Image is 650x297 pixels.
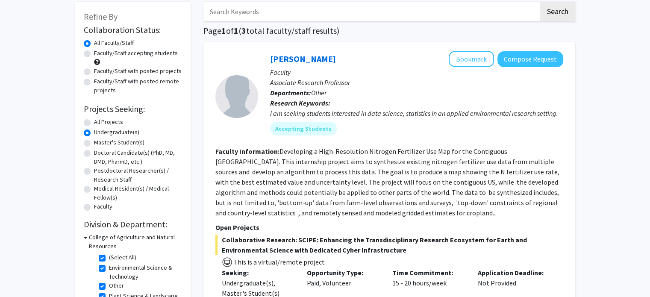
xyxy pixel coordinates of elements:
[449,51,494,67] button: Add Dong Liang to Bookmarks
[84,25,182,35] h2: Collaboration Status:
[392,268,465,278] p: Time Commitment:
[84,104,182,114] h2: Projects Seeking:
[215,147,279,156] b: Faculty Information:
[84,11,118,22] span: Refine By
[270,77,563,88] p: Associate Research Professor
[94,38,134,47] label: All Faculty/Staff
[94,67,182,76] label: Faculty/Staff with posted projects
[6,259,36,291] iframe: Chat
[94,77,182,95] label: Faculty/Staff with posted remote projects
[109,263,180,281] label: Environmental Science & Technology
[307,268,379,278] p: Opportunity Type:
[94,148,182,166] label: Doctoral Candidate(s) (PhD, MD, DMD, PharmD, etc.)
[540,2,575,21] button: Search
[94,184,182,202] label: Medical Resident(s) / Medical Fellow(s)
[232,258,325,266] span: This is a virtual/remote project
[270,88,311,97] b: Departments:
[94,118,123,126] label: All Projects
[109,253,136,262] label: (Select All)
[215,235,563,255] span: Collaborative Research: SCIPE: Enhancing the Transdisciplinary Research Ecosystem for Earth and E...
[270,108,563,118] div: I am seeking students interested in data science, statistics in an applied environmental research...
[94,166,182,184] label: Postdoctoral Researcher(s) / Research Staff
[221,25,226,36] span: 1
[222,268,294,278] p: Seeking:
[203,26,575,36] h1: Page of ( total faculty/staff results)
[89,233,182,251] h3: College of Agriculture and Natural Resources
[234,25,238,36] span: 1
[497,51,563,67] button: Compose Request to Dong Liang
[109,281,124,290] label: Other
[94,138,144,147] label: Master's Student(s)
[203,2,539,21] input: Search Keywords
[84,219,182,229] h2: Division & Department:
[270,67,563,77] p: Faculty
[94,202,112,211] label: Faculty
[94,128,139,137] label: Undergraduate(s)
[270,53,336,64] a: [PERSON_NAME]
[478,268,550,278] p: Application Deadline:
[215,147,561,217] fg-read-more: Developing a High-Resolution Nitrogen Fertilizer Use Map for the Contiguous [GEOGRAPHIC_DATA]. Th...
[241,25,246,36] span: 3
[215,222,563,232] p: Open Projects
[311,88,326,97] span: Other
[270,99,330,107] b: Research Keywords:
[270,122,337,135] mat-chip: Accepting Students
[94,49,178,58] label: Faculty/Staff accepting students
